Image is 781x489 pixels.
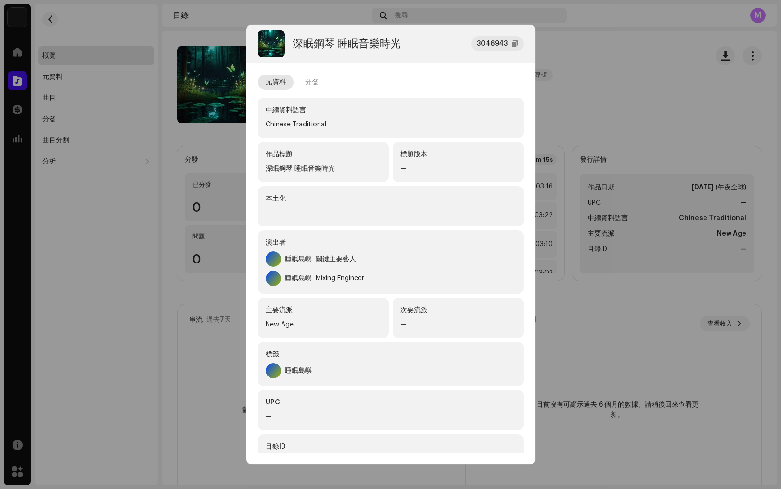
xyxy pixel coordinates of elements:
[266,119,516,130] div: Chinese Traditional
[266,75,286,90] div: 元資料
[293,38,401,50] div: 深眠鋼琴 睡眠音樂時光
[305,75,319,90] div: 分發
[285,255,312,263] div: 睡眠島嶼
[400,305,516,315] div: 次要流派
[266,398,516,407] div: UPC
[266,207,516,219] div: —
[266,442,516,451] div: 目錄ID
[266,350,516,359] div: 標籤
[400,163,516,175] div: —
[258,30,285,57] img: 85abfc2f-0a5e-4008-8fa5-ca202371ee89
[266,319,381,330] div: New Age
[266,105,516,115] div: 中繼資料語言
[266,411,516,423] div: —
[400,150,516,159] div: 標題版本
[266,305,381,315] div: 主要流派
[477,38,508,50] div: 3046943
[400,319,516,330] div: —
[285,275,312,282] div: 睡眠島嶼
[316,255,356,263] div: 關鍵主要藝人
[266,150,381,159] div: 作品標題
[266,194,516,203] div: 本土化
[266,163,381,175] div: 深眠鋼琴 睡眠音樂時光
[266,238,516,248] div: 演出者
[316,275,364,282] div: Mixing Engineer
[285,367,312,375] div: 睡眠島嶼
